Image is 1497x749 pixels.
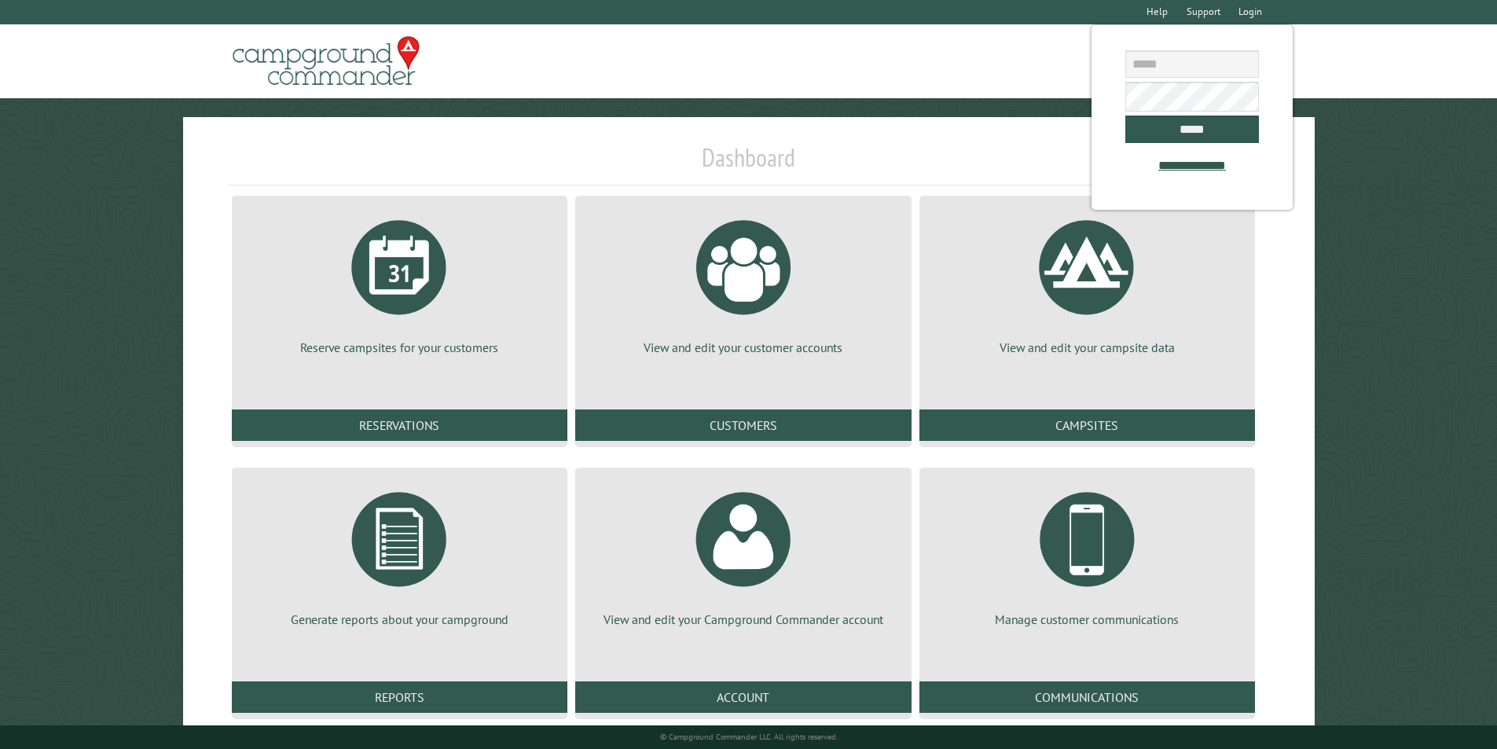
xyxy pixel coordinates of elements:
p: View and edit your customer accounts [594,339,892,356]
p: View and edit your campsite data [938,339,1236,356]
p: Reserve campsites for your customers [251,339,549,356]
a: Account [575,681,911,713]
a: Customers [575,409,911,441]
img: Campground Commander [228,31,424,92]
a: View and edit your customer accounts [594,208,892,356]
a: Reserve campsites for your customers [251,208,549,356]
p: Manage customer communications [938,611,1236,628]
small: © Campground Commander LLC. All rights reserved. [660,732,838,742]
a: Reservations [232,409,567,441]
p: Generate reports about your campground [251,611,549,628]
p: View and edit your Campground Commander account [594,611,892,628]
a: Generate reports about your campground [251,480,549,628]
a: Campsites [919,409,1255,441]
a: Reports [232,681,567,713]
h1: Dashboard [228,142,1270,185]
a: Communications [919,681,1255,713]
a: View and edit your Campground Commander account [594,480,892,628]
a: View and edit your campsite data [938,208,1236,356]
a: Manage customer communications [938,480,1236,628]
